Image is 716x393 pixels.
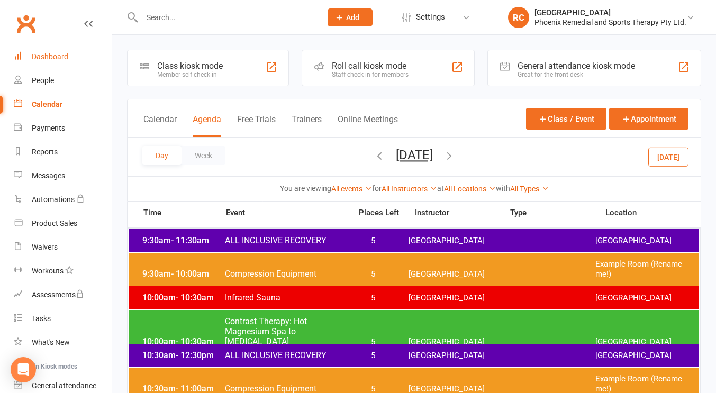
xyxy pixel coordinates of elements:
a: All Types [510,185,549,193]
a: Assessments [14,283,112,307]
span: - 11:30am [171,235,209,245]
span: Time [141,208,225,221]
strong: for [372,184,382,193]
span: [GEOGRAPHIC_DATA] [409,236,502,246]
a: All Locations [444,185,496,193]
span: Infrared Sauna [224,293,345,303]
span: 10:30am [140,350,224,360]
span: Event [225,208,351,218]
button: Appointment [609,108,688,130]
span: [GEOGRAPHIC_DATA] [409,337,502,347]
a: Tasks [14,307,112,331]
div: Reports [32,148,58,156]
span: [GEOGRAPHIC_DATA] [595,236,688,246]
span: Type [510,209,605,217]
span: [GEOGRAPHIC_DATA] [595,337,688,347]
span: 5 [345,337,401,347]
a: Waivers [14,235,112,259]
strong: with [496,184,510,193]
div: RC [508,7,529,28]
span: 5 [345,269,401,279]
div: Dashboard [32,52,68,61]
div: Messages [32,171,65,180]
div: Open Intercom Messenger [11,357,36,382]
span: [GEOGRAPHIC_DATA] [409,351,502,361]
span: Add [346,13,359,22]
button: Class / Event [526,108,606,130]
a: People [14,69,112,93]
a: Payments [14,116,112,140]
div: General attendance [32,381,96,390]
span: Location [605,209,701,217]
a: Dashboard [14,45,112,69]
button: Online Meetings [338,114,398,137]
strong: at [437,184,444,193]
span: 9:30am [140,269,224,279]
div: People [32,76,54,85]
button: Trainers [292,114,322,137]
span: Instructor [415,209,510,217]
div: General attendance kiosk mode [518,61,635,71]
span: - 10:00am [171,269,209,279]
span: 5 [345,351,401,361]
strong: You are viewing [280,184,331,193]
span: Example Room (Rename me!) [595,259,688,279]
div: What's New [32,338,70,346]
div: Great for the front desk [518,71,635,78]
span: 5 [345,293,401,303]
span: Contrast Therapy: Hot Magnesium Spa to [MEDICAL_DATA] [224,316,345,346]
button: [DATE] [396,148,433,162]
div: Automations [32,195,75,204]
a: Messages [14,164,112,188]
a: What's New [14,331,112,354]
button: Day [142,146,182,165]
div: Staff check-in for members [332,71,409,78]
a: Automations [14,188,112,212]
button: Agenda [193,114,221,137]
span: Settings [416,5,445,29]
span: - 10:30am [176,336,214,346]
button: [DATE] [648,147,688,166]
div: Assessments [32,290,84,299]
span: Places Left [351,209,407,217]
a: All events [331,185,372,193]
span: [GEOGRAPHIC_DATA] [409,293,502,303]
div: Roll call kiosk mode [332,61,409,71]
span: Compression Equipment [224,269,345,279]
a: Product Sales [14,212,112,235]
div: Product Sales [32,219,77,227]
div: [GEOGRAPHIC_DATA] [534,8,686,17]
span: [GEOGRAPHIC_DATA] [409,269,502,279]
span: [GEOGRAPHIC_DATA] [595,293,688,303]
button: Calendar [143,114,177,137]
span: 10:00am [140,293,224,303]
span: [GEOGRAPHIC_DATA] [595,351,688,361]
div: Class kiosk mode [157,61,223,71]
span: 5 [345,236,401,246]
a: Workouts [14,259,112,283]
button: Add [328,8,373,26]
div: Workouts [32,267,64,275]
input: Search... [139,10,314,25]
span: ALL INCLUSIVE RECOVERY [224,350,345,360]
span: - 10:30am [176,293,214,303]
a: All Instructors [382,185,437,193]
a: Reports [14,140,112,164]
a: Clubworx [13,11,39,37]
span: ALL INCLUSIVE RECOVERY [224,235,345,245]
span: 10:00am [140,336,224,346]
div: Payments [32,124,65,132]
div: Phoenix Remedial and Sports Therapy Pty Ltd. [534,17,686,27]
button: Week [182,146,225,165]
span: 9:30am [140,235,224,245]
div: Member self check-in [157,71,223,78]
div: Waivers [32,243,58,251]
a: Calendar [14,93,112,116]
div: Tasks [32,314,51,323]
span: - 12:30pm [176,350,214,360]
button: Free Trials [237,114,276,137]
div: Calendar [32,100,62,108]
